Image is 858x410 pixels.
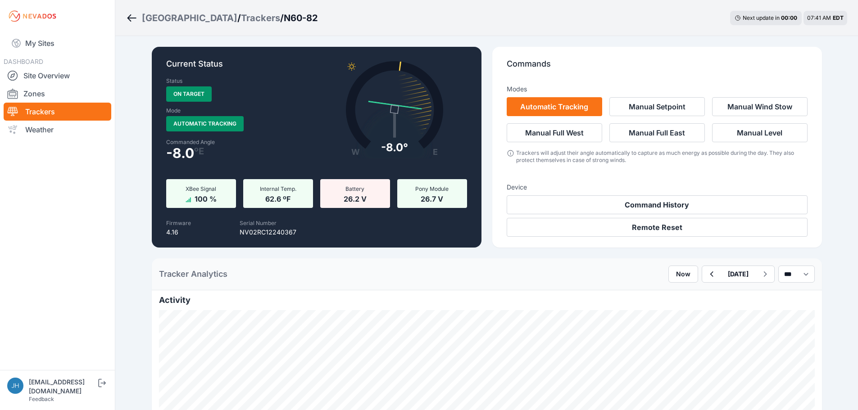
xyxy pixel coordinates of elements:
[142,12,237,24] a: [GEOGRAPHIC_DATA]
[807,14,831,21] span: 07:41 AM
[284,12,318,24] h3: N60-82
[721,266,756,282] button: [DATE]
[29,396,54,402] a: Feedback
[381,140,408,155] div: -8.0°
[507,85,527,94] h3: Modes
[29,378,96,396] div: [EMAIL_ADDRESS][DOMAIN_NAME]
[159,294,815,306] h2: Activity
[166,107,181,114] label: Mode
[7,9,58,23] img: Nevados
[166,139,311,146] label: Commanded Angle
[7,378,23,394] img: jhaberkorn@invenergy.com
[126,6,318,30] nav: Breadcrumb
[166,77,182,85] label: Status
[507,97,602,116] button: Automatic Tracking
[195,193,217,203] span: 100 %
[166,86,212,102] span: On Target
[4,103,111,121] a: Trackers
[4,32,111,54] a: My Sites
[241,12,280,24] a: Trackers
[4,67,111,85] a: Site Overview
[159,268,227,280] h2: Tracker Analytics
[265,193,291,203] span: 62.6 ºF
[4,85,111,103] a: Zones
[260,185,296,192] span: Internal Temp.
[712,97,808,116] button: Manual Wind Stow
[507,218,808,237] button: Remote Reset
[194,148,204,155] span: º E
[507,183,808,192] h3: Device
[280,12,284,24] span: /
[609,123,705,142] button: Manual Full East
[240,228,296,237] p: NV02RC12240367
[507,123,602,142] button: Manual Full West
[166,148,194,158] span: -8.0
[507,195,808,214] button: Command History
[345,185,364,192] span: Battery
[833,14,844,21] span: EDT
[743,14,780,21] span: Next update in
[166,58,467,77] p: Current Status
[166,228,191,237] p: 4.16
[712,123,808,142] button: Manual Level
[186,185,216,192] span: XBee Signal
[507,58,808,77] p: Commands
[166,220,191,226] label: Firmware
[415,185,449,192] span: Pony Module
[4,121,111,139] a: Weather
[421,193,443,203] span: 26.7 V
[609,97,705,116] button: Manual Setpoint
[668,266,698,283] button: Now
[240,220,277,226] label: Serial Number
[166,116,244,131] span: Automatic Tracking
[344,193,367,203] span: 26.2 V
[237,12,241,24] span: /
[781,14,797,22] div: 00 : 00
[516,149,807,164] div: Trackers will adjust their angle automatically to capture as much energy as possible during the d...
[4,58,43,65] span: DASHBOARD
